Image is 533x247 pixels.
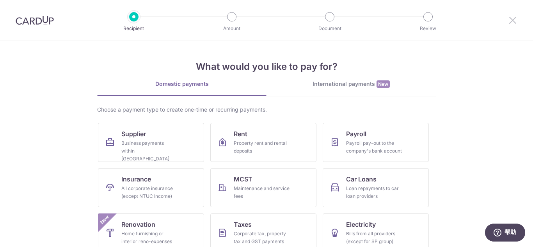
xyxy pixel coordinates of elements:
[234,139,290,155] div: Property rent and rental deposits
[485,224,525,243] iframe: 打开一个小组件，您可以在其中找到更多信息
[377,80,390,88] span: New
[301,25,359,32] p: Document
[346,220,376,229] span: Electricity
[346,174,377,184] span: Car Loans
[98,213,111,226] span: New
[121,220,155,229] span: Renovation
[121,174,151,184] span: Insurance
[98,123,204,162] a: SupplierBusiness payments within [GEOGRAPHIC_DATA]
[234,230,290,245] div: Corporate tax, property tax and GST payments
[234,220,252,229] span: Taxes
[203,25,261,32] p: Amount
[266,80,436,88] div: International payments
[346,185,402,200] div: Loan repayments to car loan providers
[346,230,402,245] div: Bills from all providers (except for SP group)
[323,123,429,162] a: PayrollPayroll pay-out to the company's bank account
[234,129,247,139] span: Rent
[399,25,457,32] p: Review
[97,60,436,74] h4: What would you like to pay for?
[121,139,178,163] div: Business payments within [GEOGRAPHIC_DATA]
[97,80,266,88] div: Domestic payments
[20,5,32,12] span: 帮助
[121,129,146,139] span: Supplier
[346,139,402,155] div: Payroll pay-out to the company's bank account
[16,16,54,25] img: CardUp
[234,174,252,184] span: MCST
[234,185,290,200] div: Maintenance and service fees
[346,129,366,139] span: Payroll
[323,168,429,207] a: Car LoansLoan repayments to car loan providers
[121,230,178,245] div: Home furnishing or interior reno-expenses
[97,106,436,114] div: Choose a payment type to create one-time or recurring payments.
[121,185,178,200] div: All corporate insurance (except NTUC Income)
[210,123,316,162] a: RentProperty rent and rental deposits
[210,168,316,207] a: MCSTMaintenance and service fees
[105,25,163,32] p: Recipient
[98,168,204,207] a: InsuranceAll corporate insurance (except NTUC Income)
